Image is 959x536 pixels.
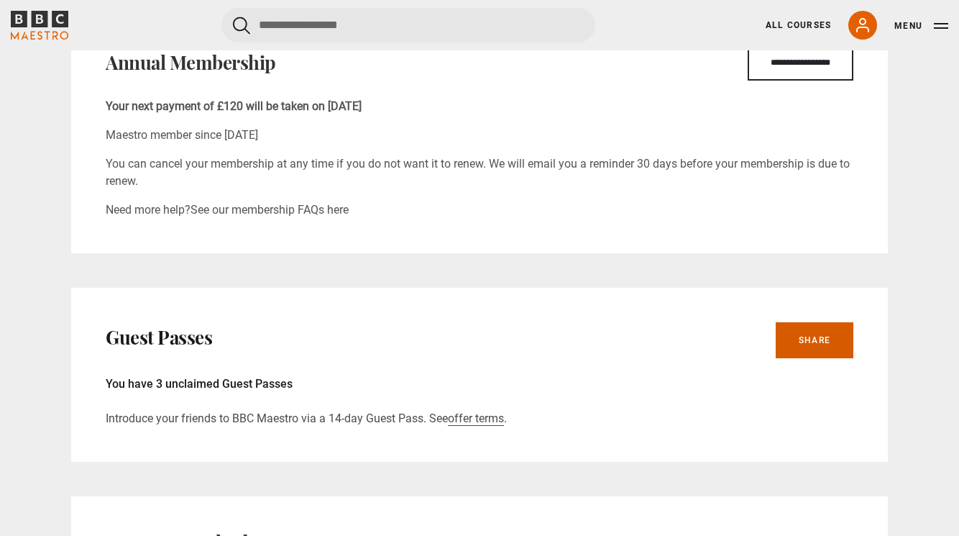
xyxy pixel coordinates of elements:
[106,326,212,349] h2: Guest Passes
[106,155,853,190] p: You can cancel your membership at any time if you do not want it to renew. We will email you a re...
[106,99,362,113] b: Your next payment of £120 will be taken on [DATE]
[191,203,349,217] a: See our membership FAQs here
[233,17,250,35] button: Submit the search query
[766,19,831,32] a: All Courses
[106,51,276,74] h2: Annual Membership
[221,8,595,42] input: Search
[106,201,853,219] p: Need more help?
[11,11,68,40] svg: BBC Maestro
[106,410,853,427] p: Introduce your friends to BBC Maestro via a 14-day Guest Pass. See .
[106,127,853,144] p: Maestro member since [DATE]
[776,322,853,358] a: Share
[448,412,504,426] a: offer terms
[106,376,853,393] p: You have 3 unclaimed Guest Passes
[894,19,948,33] button: Toggle navigation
